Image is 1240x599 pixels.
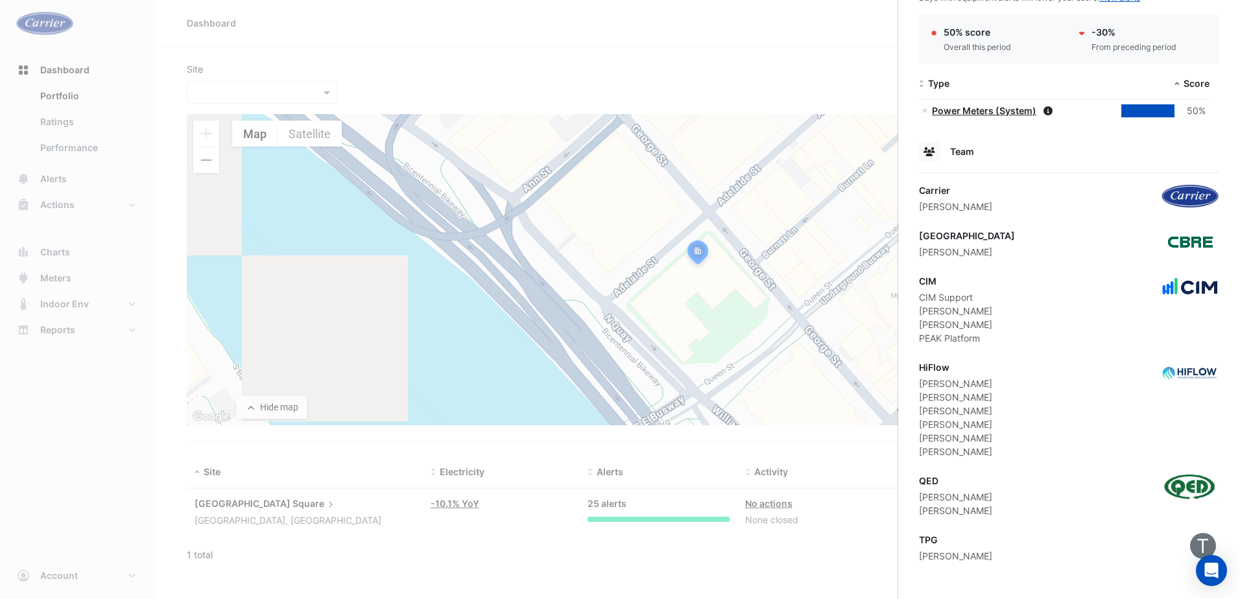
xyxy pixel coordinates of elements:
[1196,555,1227,586] div: Open Intercom Messenger
[1161,229,1219,255] img: CBRE Charter Hall
[1161,474,1219,500] img: QED
[1161,360,1219,386] img: HiFlow
[919,318,992,331] div: [PERSON_NAME]
[1091,25,1176,39] div: -30%
[1197,536,1210,556] span: T
[1161,274,1219,300] img: CIM
[928,78,949,89] span: Type
[944,41,1011,53] div: Overall this period
[919,229,1015,242] div: [GEOGRAPHIC_DATA]
[919,490,992,504] div: [PERSON_NAME]
[919,290,992,304] div: CIM Support
[944,25,1011,39] div: 50% score
[1184,78,1210,89] span: Score
[919,304,992,318] div: [PERSON_NAME]
[919,445,992,458] div: [PERSON_NAME]
[919,245,1015,259] div: [PERSON_NAME]
[1091,41,1176,53] div: From preceding period
[919,417,992,431] div: [PERSON_NAME]
[919,533,992,546] div: TPG
[919,404,992,417] div: [PERSON_NAME]
[1174,104,1206,119] div: 50%
[919,331,992,345] div: PEAK Platform
[919,360,992,374] div: HiFlow
[919,504,992,517] div: [PERSON_NAME]
[919,474,992,487] div: QED
[950,146,974,157] span: Team
[919,200,992,213] div: [PERSON_NAME]
[932,105,1036,116] a: Power Meters (System)
[919,377,992,390] div: [PERSON_NAME]
[919,183,992,197] div: Carrier
[919,549,992,563] div: [PERSON_NAME]
[919,274,992,288] div: CIM
[1187,533,1219,559] fa-layers: TPG
[919,431,992,445] div: [PERSON_NAME]
[919,390,992,404] div: [PERSON_NAME]
[1161,183,1219,209] img: Carrier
